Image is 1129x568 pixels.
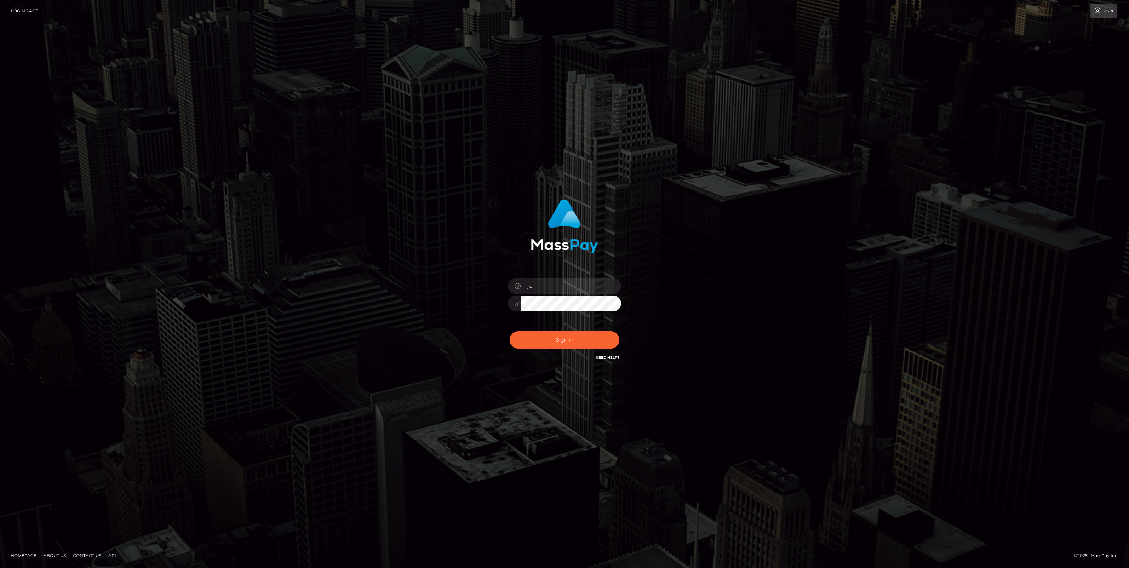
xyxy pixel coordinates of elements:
[105,550,119,561] a: API
[70,550,104,561] a: Contact Us
[1090,4,1117,18] a: Login
[510,331,619,349] button: Sign in
[596,355,619,360] a: Need Help?
[521,278,621,294] input: Username...
[1074,552,1124,560] div: © 2025 , MassPay Inc.
[8,550,39,561] a: Homepage
[11,4,38,18] a: Login Page
[531,199,598,253] img: MassPay Login
[41,550,69,561] a: About Us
